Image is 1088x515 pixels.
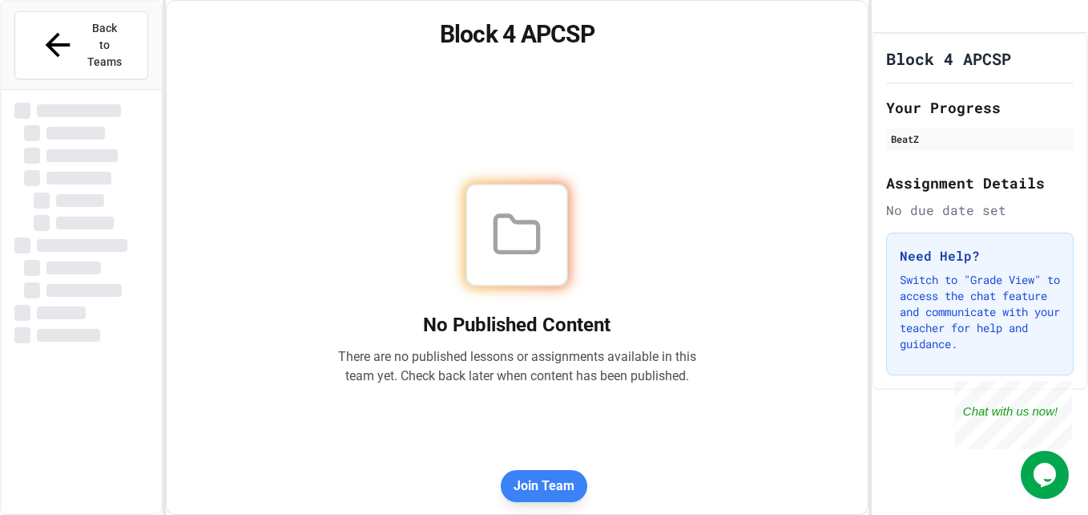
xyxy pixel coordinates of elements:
[900,246,1060,266] h3: Need Help?
[900,272,1060,352] p: Switch to "Grade View" to access the chat feature and communicate with your teacher for help and ...
[891,132,1069,146] div: BeatZ
[337,347,696,386] p: There are no published lessons or assignments available in this team yet. Check back later when c...
[955,381,1072,449] iframe: chat widget
[86,20,123,71] span: Back to Teams
[186,20,849,49] h1: Block 4 APCSP
[886,96,1074,119] h2: Your Progress
[501,470,587,502] button: Join Team
[886,172,1074,194] h2: Assignment Details
[886,201,1074,220] div: No due date set
[1021,451,1072,499] iframe: chat widget
[886,47,1011,70] h1: Block 4 APCSP
[337,312,696,338] h2: No Published Content
[14,11,148,79] button: Back to Teams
